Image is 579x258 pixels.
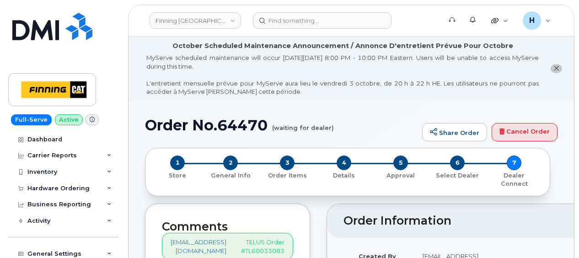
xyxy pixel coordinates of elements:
h2: Comments [162,220,293,233]
span: 3 [280,156,295,170]
p: Details [319,172,369,180]
a: 2 General Info [202,170,259,180]
small: (waiting for dealer) [272,117,334,131]
p: Select Dealer [433,172,482,180]
a: 6 Select Dealer [429,170,486,180]
p: General Info [206,172,255,180]
p: Store [156,172,198,180]
span: 1 [170,156,185,170]
span: 5 [393,156,408,170]
a: 3 Order Items [259,170,316,180]
a: 4 Details [316,170,372,180]
a: [EMAIL_ADDRESS][DOMAIN_NAME] [171,238,226,255]
h1: Order No.64470 [145,117,418,133]
div: October Scheduled Maintenance Announcement / Annonce D'entretient Prévue Pour Octobre [172,41,513,51]
a: Cancel Order [492,123,558,141]
span: 6 [450,156,465,170]
a: 5 Approval [372,170,429,180]
p: TELUS Order #TL60033083 [241,238,284,255]
div: MyServe scheduled maintenance will occur [DATE][DATE] 8:00 PM - 10:00 PM Eastern. Users will be u... [146,54,539,96]
p: Order Items [263,172,312,180]
p: Approval [376,172,425,180]
a: Share Order [422,123,487,141]
button: close notification [551,64,562,74]
span: 2 [223,156,238,170]
span: 4 [337,156,351,170]
a: 1 Store [153,170,202,180]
